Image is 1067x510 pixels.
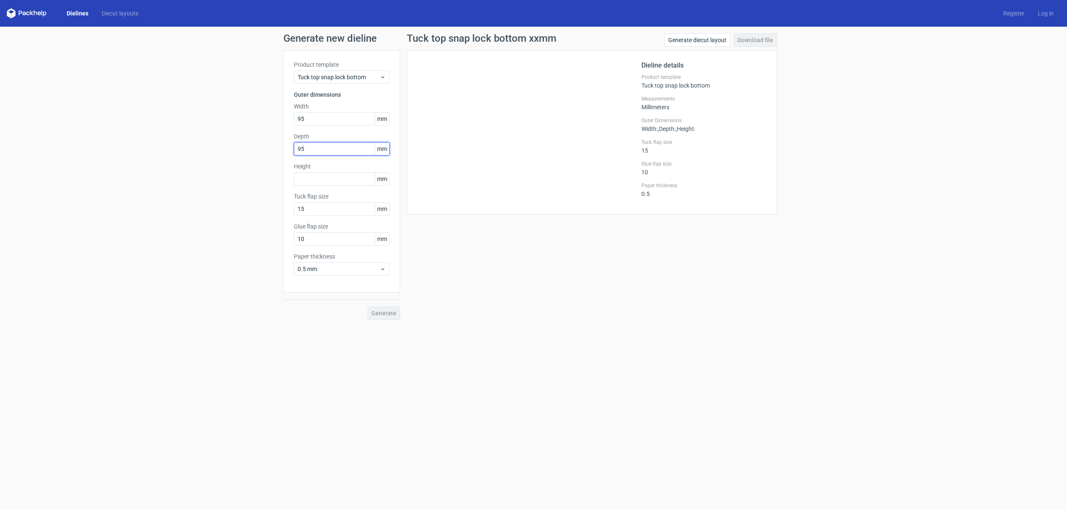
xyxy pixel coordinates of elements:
a: Log in [1031,9,1060,18]
div: 10 [641,161,766,176]
span: mm [375,203,389,215]
h1: Tuck top snap lock bottom xxmm [407,33,556,43]
label: Tuck flap size [641,139,766,146]
div: Tuck top snap lock bottom [641,74,766,89]
label: Product template [641,74,766,80]
label: Paper thickness [641,182,766,189]
a: Generate diecut layout [664,33,730,47]
span: Width : [641,126,658,132]
span: , Depth : [658,126,676,132]
label: Measurements [641,95,766,102]
span: , Height : [676,126,695,132]
span: 0.5 mm [298,265,380,273]
span: mm [375,143,389,155]
div: 15 [641,139,766,154]
label: Width [294,102,390,111]
a: Diecut layouts [95,9,145,18]
span: Tuck top snap lock bottom [298,73,380,81]
label: Tuck flap size [294,192,390,201]
h2: Dieline details [641,60,766,70]
a: Dielines [60,9,95,18]
h3: Outer dimensions [294,90,390,99]
a: Register [997,9,1031,18]
h1: Generate new dieline [283,33,784,43]
label: Glue flap size [641,161,766,167]
label: Depth [294,132,390,141]
label: Paper thickness [294,252,390,261]
div: Millimeters [641,95,766,111]
span: mm [375,173,389,185]
span: mm [375,233,389,245]
label: Height [294,162,390,171]
label: Glue flap size [294,222,390,231]
label: Product template [294,60,390,69]
div: 0.5 [641,182,766,197]
label: Outer Dimensions [641,117,766,124]
span: mm [375,113,389,125]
